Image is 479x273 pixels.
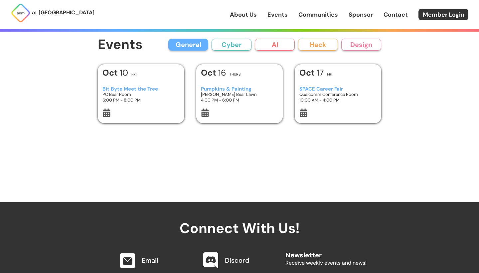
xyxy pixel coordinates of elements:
[225,256,249,265] a: Discord
[131,73,137,76] h2: Fri
[267,10,288,19] a: Events
[285,259,367,267] p: Receive weekly events and news!
[230,73,240,76] h2: Thurs
[102,69,128,77] h1: 10
[98,37,143,52] h1: Events
[32,8,94,17] p: at [GEOGRAPHIC_DATA]
[255,39,295,51] button: AI
[230,10,257,19] a: About Us
[112,202,367,236] h2: Connect With Us!
[201,67,218,78] b: Oct
[285,245,367,259] h2: Newsletter
[201,86,278,92] h3: Pumpkins & Painting
[120,253,135,268] img: Email
[203,252,218,269] img: Discord
[384,10,408,19] a: Contact
[299,69,324,77] h1: 17
[299,86,377,92] h3: SPACE Career Fair
[201,69,226,77] h1: 16
[298,39,338,51] button: Hack
[299,97,377,103] h3: 10:00 AM - 4:00 PM
[102,86,180,92] h3: Bit Byte Meet the Tree
[418,9,468,20] a: Member Login
[341,39,381,51] button: Design
[299,67,317,78] b: Oct
[201,97,278,103] h3: 4:00 PM - 6:00 PM
[102,67,120,78] b: Oct
[102,92,180,97] h3: PC Bear Room
[142,256,158,265] a: Email
[298,10,338,19] a: Communities
[349,10,373,19] a: Sponsor
[212,39,251,51] button: Cyber
[168,39,208,51] button: General
[11,3,94,23] a: at [GEOGRAPHIC_DATA]
[327,73,332,76] h2: Fri
[11,3,31,23] img: ACM Logo
[201,92,278,97] h3: [PERSON_NAME] Bear Lawn
[299,92,377,97] h3: Qualcomm Conference Room
[102,97,180,103] h3: 6:00 PM - 8:00 PM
